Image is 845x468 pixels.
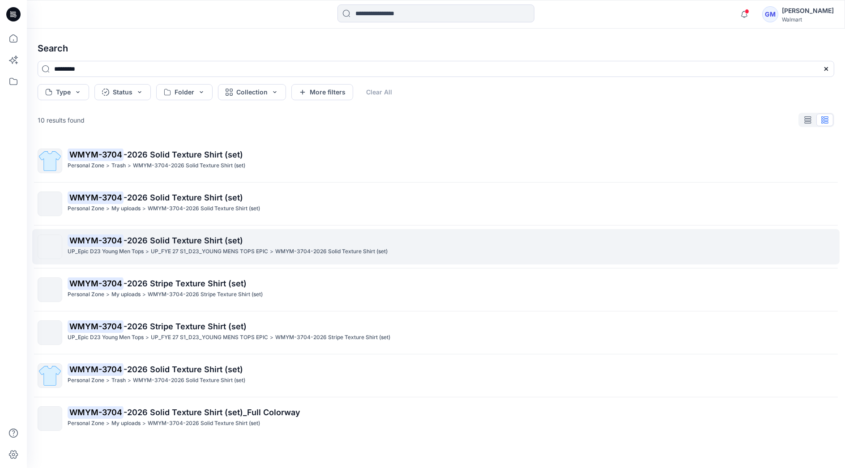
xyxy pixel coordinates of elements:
mark: WMYM-3704 [68,406,124,418]
p: WMYM-3704-2026 Solid Texture Shirt (set) [148,204,260,213]
p: WMYM-3704-2026 Stripe Texture Shirt (set) [148,290,263,299]
p: > [128,376,131,385]
p: > [128,161,131,170]
p: UP_FYE 27 S1_D23_YOUNG MENS TOPS EPIC [151,247,268,256]
mark: WMYM-3704 [68,363,124,375]
p: > [106,419,110,428]
div: [PERSON_NAME] [782,5,834,16]
p: WMYM-3704-2026 Solid Texture Shirt (set) [133,376,245,385]
mark: WMYM-3704 [68,277,124,289]
button: Collection [218,84,286,100]
p: > [142,419,146,428]
p: UP_Epic D23 Young Men Tops [68,333,144,342]
p: > [270,333,273,342]
span: -2026 Solid Texture Shirt (set)_Full Colorway [124,408,300,417]
p: My uploads [111,290,141,299]
p: > [145,333,149,342]
button: Status [94,84,151,100]
p: Personal Zone [68,204,104,213]
span: -2026 Stripe Texture Shirt (set) [124,322,247,331]
span: -2026 Stripe Texture Shirt (set) [124,279,247,288]
p: > [106,376,110,385]
mark: WMYM-3704 [68,191,124,204]
span: -2026 Solid Texture Shirt (set) [124,150,243,159]
div: GM [762,6,778,22]
p: Trash [111,376,126,385]
a: WMYM-3704-2026 Solid Texture Shirt (set)_Full ColorwayPersonal Zone>My uploads>WMYM-3704-2026 Sol... [32,401,840,436]
p: > [106,161,110,170]
p: Trash [111,161,126,170]
p: UP_Epic D23 Young Men Tops [68,247,144,256]
mark: WMYM-3704 [68,148,124,161]
a: WMYM-3704-2026 Solid Texture Shirt (set)Personal Zone>Trash>WMYM-3704-2026 Solid Texture Shirt (set) [32,358,840,393]
span: -2026 Solid Texture Shirt (set) [124,236,243,245]
h4: Search [30,36,841,61]
p: My uploads [111,204,141,213]
p: > [142,204,146,213]
button: More filters [291,84,353,100]
mark: WMYM-3704 [68,234,124,247]
p: WMYM-3704-2026 Solid Texture Shirt (set) [148,419,260,428]
p: Personal Zone [68,161,104,170]
a: WMYM-3704-2026 Stripe Texture Shirt (set)Personal Zone>My uploads>WMYM-3704-2026 Stripe Texture S... [32,272,840,307]
button: Folder [156,84,213,100]
button: Type [38,84,89,100]
p: UP_FYE 27 S1_D23_YOUNG MENS TOPS EPIC [151,333,268,342]
mark: WMYM-3704 [68,320,124,332]
p: > [142,290,146,299]
p: Personal Zone [68,419,104,428]
p: > [145,247,149,256]
p: > [106,204,110,213]
p: My uploads [111,419,141,428]
span: -2026 Solid Texture Shirt (set) [124,365,243,374]
div: Walmart [782,16,834,23]
a: WMYM-3704-2026 Solid Texture Shirt (set)Personal Zone>Trash>WMYM-3704-2026 Solid Texture Shirt (set) [32,143,840,179]
p: WMYM-3704-2026 Stripe Texture Shirt (set) [275,333,390,342]
p: > [270,247,273,256]
p: WMYM-3704-2026 Solid Texture Shirt (set) [133,161,245,170]
p: WMYM-3704-2026 Solid Texture Shirt (set) [275,247,388,256]
a: WMYM-3704-2026 Solid Texture Shirt (set)Personal Zone>My uploads>WMYM-3704-2026 Solid Texture Shi... [32,186,840,221]
p: Personal Zone [68,290,104,299]
a: WMYM-3704-2026 Solid Texture Shirt (set)UP_Epic D23 Young Men Tops>UP_FYE 27 S1_D23_YOUNG MENS TO... [32,229,840,264]
p: > [106,290,110,299]
p: Personal Zone [68,376,104,385]
a: WMYM-3704-2026 Stripe Texture Shirt (set)UP_Epic D23 Young Men Tops>UP_FYE 27 S1_D23_YOUNG MENS T... [32,315,840,350]
span: -2026 Solid Texture Shirt (set) [124,193,243,202]
p: 10 results found [38,115,85,125]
